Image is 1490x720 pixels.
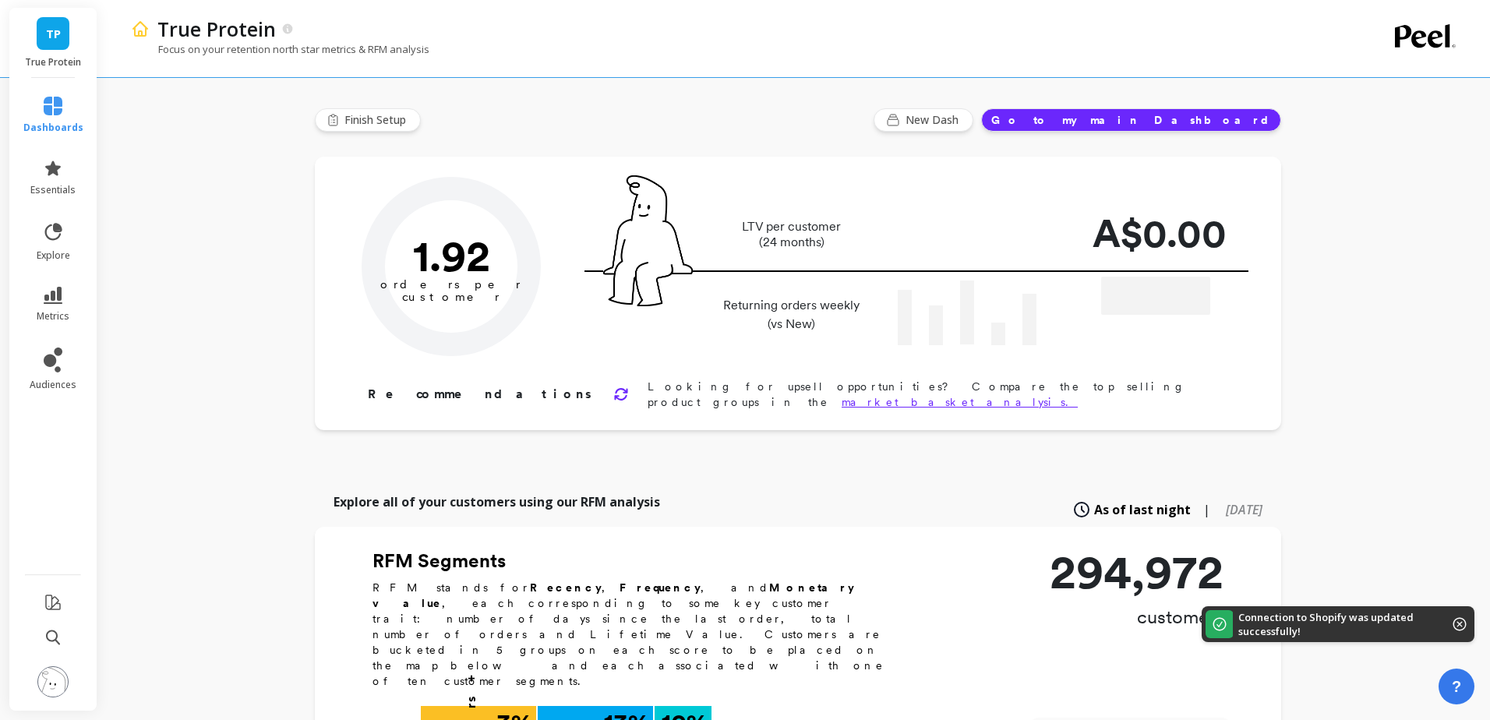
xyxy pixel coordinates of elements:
p: Recommendations [368,385,595,404]
img: profile picture [37,666,69,697]
p: True Protein [157,16,276,42]
p: Returning orders weekly (vs New) [719,296,864,334]
span: New Dash [906,112,963,128]
span: essentials [30,184,76,196]
img: pal seatted on line [603,175,693,306]
span: dashboards [23,122,83,134]
text: 1.92 [413,230,490,281]
b: Frequency [620,581,701,594]
span: As of last night [1094,500,1191,519]
span: ? [1452,676,1461,697]
tspan: customer [402,290,501,304]
span: [DATE] [1226,501,1262,518]
p: LTV per customer (24 months) [719,219,864,250]
p: Connection to Shopify was updated successfully! [1238,610,1429,638]
span: audiences [30,379,76,391]
p: Focus on your retention north star metrics & RFM analysis [131,42,429,56]
button: Go to my main Dashboard [981,108,1281,132]
button: ? [1439,669,1474,704]
span: TP [46,25,61,43]
p: True Protein [25,56,82,69]
button: Finish Setup [315,108,421,132]
p: RFM stands for , , and , each corresponding to some key customer trait: number of days since the ... [372,580,902,689]
span: explore [37,249,70,262]
tspan: orders per [380,277,522,291]
img: header icon [131,19,150,38]
p: Explore all of your customers using our RFM analysis [334,492,660,511]
p: customers [1050,605,1223,630]
p: 294,972 [1050,549,1223,595]
b: Recency [530,581,602,594]
button: New Dash [874,108,973,132]
span: Finish Setup [344,112,411,128]
p: A$0.00 [1093,204,1217,263]
span: | [1203,500,1210,519]
p: Looking for upsell opportunities? Compare the top selling product groups in the [648,379,1231,410]
span: metrics [37,310,69,323]
h2: RFM Segments [372,549,902,574]
a: market basket analysis. [842,396,1078,408]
